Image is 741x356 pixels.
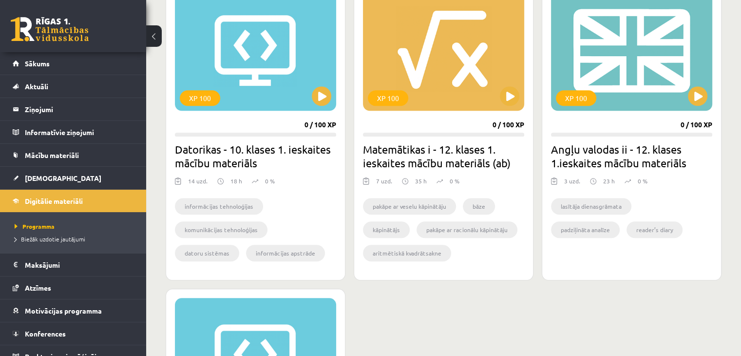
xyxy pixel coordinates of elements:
h2: Matemātikas i - 12. klases 1. ieskaites mācību materiāls (ab) [363,142,524,170]
a: Sākums [13,52,134,75]
li: informācijas apstrāde [246,245,325,261]
span: Aktuāli [25,82,48,91]
a: Atzīmes [13,277,134,299]
span: Digitālie materiāli [25,197,83,205]
legend: Maksājumi [25,254,134,276]
li: lasītāja dienasgrāmata [551,198,631,215]
legend: Informatīvie ziņojumi [25,121,134,143]
span: Motivācijas programma [25,306,102,315]
a: [DEMOGRAPHIC_DATA] [13,167,134,189]
li: datoru sistēmas [175,245,239,261]
span: Mācību materiāli [25,151,79,159]
li: bāze [463,198,495,215]
span: Sākums [25,59,50,68]
h2: Angļu valodas ii - 12. klases 1.ieskaites mācību materiāls [551,142,712,170]
a: Informatīvie ziņojumi [13,121,134,143]
a: Rīgas 1. Tālmācības vidusskola [11,17,89,41]
a: Ziņojumi [13,98,134,120]
div: XP 100 [180,90,220,106]
div: 3 uzd. [564,177,580,191]
a: Aktuāli [13,75,134,98]
p: 0 % [638,177,647,185]
div: XP 100 [368,90,408,106]
div: 14 uzd. [188,177,208,191]
span: Atzīmes [25,283,51,292]
a: Digitālie materiāli [13,190,134,212]
p: 0 % [265,177,275,185]
li: reader’s diary [627,221,683,238]
h2: Datorikas - 10. klases 1. ieskaites mācību materiāls [175,142,336,170]
p: 23 h [603,177,615,185]
div: XP 100 [556,90,596,106]
a: Maksājumi [13,254,134,276]
p: 18 h [230,177,242,185]
span: [DEMOGRAPHIC_DATA] [25,174,101,182]
li: kāpinātājs [363,221,410,238]
span: Biežāk uzdotie jautājumi [15,235,85,243]
div: 7 uzd. [376,177,392,191]
a: Biežāk uzdotie jautājumi [15,235,136,243]
a: Motivācijas programma [13,299,134,322]
legend: Ziņojumi [25,98,134,120]
a: Programma [15,222,136,231]
li: aritmētiskā kvadrātsakne [363,245,451,261]
li: padziļināta analīze [551,221,620,238]
p: 0 % [450,177,459,185]
p: 35 h [415,177,427,185]
li: informācijas tehnoloģijas [175,198,263,215]
li: komunikācijas tehnoloģijas [175,221,267,238]
li: pakāpe ar racionālu kāpinātāju [417,221,517,238]
a: Konferences [13,322,134,345]
a: Mācību materiāli [13,144,134,166]
span: Programma [15,222,55,230]
li: pakāpe ar veselu kāpinātāju [363,198,456,215]
span: Konferences [25,329,66,338]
